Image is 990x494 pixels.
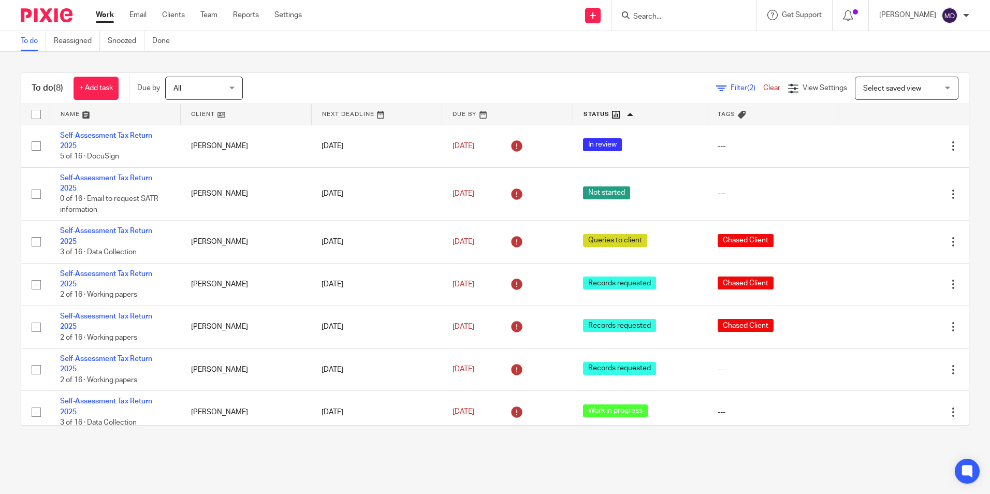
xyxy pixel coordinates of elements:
td: [PERSON_NAME] [181,221,312,263]
span: 5 of 16 · DocuSign [60,153,119,160]
a: Self-Assessment Tax Return 2025 [60,355,152,373]
a: Email [129,10,147,20]
span: [DATE] [453,323,474,330]
h1: To do [32,83,63,94]
span: 2 of 16 · Working papers [60,376,137,384]
span: [DATE] [453,190,474,197]
td: [DATE] [311,391,442,433]
a: Team [200,10,217,20]
span: Select saved view [863,85,921,92]
a: Clients [162,10,185,20]
div: --- [718,141,828,151]
span: Records requested [583,362,656,375]
span: All [173,85,181,92]
td: [PERSON_NAME] [181,391,312,433]
span: [DATE] [453,142,474,150]
span: 2 of 16 · Working papers [60,292,137,299]
span: (8) [53,84,63,92]
td: [DATE] [311,167,442,221]
td: [PERSON_NAME] [181,348,312,391]
span: Tags [718,111,735,117]
span: Filter [731,84,763,92]
td: [PERSON_NAME] [181,167,312,221]
td: [PERSON_NAME] [181,263,312,306]
span: 0 of 16 · Email to request SATR information [60,196,158,214]
a: Self-Assessment Tax Return 2025 [60,132,152,150]
span: View Settings [803,84,847,92]
a: + Add task [74,77,119,100]
a: Self-Assessment Tax Return 2025 [60,227,152,245]
span: Work in progress [583,404,648,417]
a: Self-Assessment Tax Return 2025 [60,270,152,288]
span: Not started [583,186,630,199]
td: [DATE] [311,125,442,167]
input: Search [632,12,725,22]
td: [PERSON_NAME] [181,125,312,167]
td: [DATE] [311,306,442,348]
a: Done [152,31,178,51]
span: Chased Client [718,319,774,332]
span: Records requested [583,277,656,289]
span: In review [583,138,622,151]
a: Settings [274,10,302,20]
a: To do [21,31,46,51]
a: Snoozed [108,31,144,51]
a: Reports [233,10,259,20]
span: (2) [747,84,755,92]
span: Chased Client [718,277,774,289]
span: [DATE] [453,366,474,373]
p: Due by [137,83,160,93]
span: Chased Client [718,234,774,247]
span: [DATE] [453,238,474,245]
span: Get Support [782,11,822,19]
div: --- [718,407,828,417]
span: 3 of 16 · Data Collection [60,249,137,256]
img: Pixie [21,8,72,22]
a: Self-Assessment Tax Return 2025 [60,313,152,330]
p: [PERSON_NAME] [879,10,936,20]
td: [DATE] [311,263,442,306]
img: svg%3E [941,7,958,24]
span: [DATE] [453,281,474,288]
td: [PERSON_NAME] [181,306,312,348]
div: --- [718,365,828,375]
div: --- [718,188,828,199]
td: [DATE] [311,348,442,391]
a: Clear [763,84,780,92]
span: [DATE] [453,409,474,416]
a: Self-Assessment Tax Return 2025 [60,398,152,415]
span: Queries to client [583,234,647,247]
a: Reassigned [54,31,100,51]
span: 3 of 16 · Data Collection [60,419,137,426]
span: Records requested [583,319,656,332]
span: 2 of 16 · Working papers [60,334,137,341]
a: Self-Assessment Tax Return 2025 [60,175,152,192]
a: Work [96,10,114,20]
td: [DATE] [311,221,442,263]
